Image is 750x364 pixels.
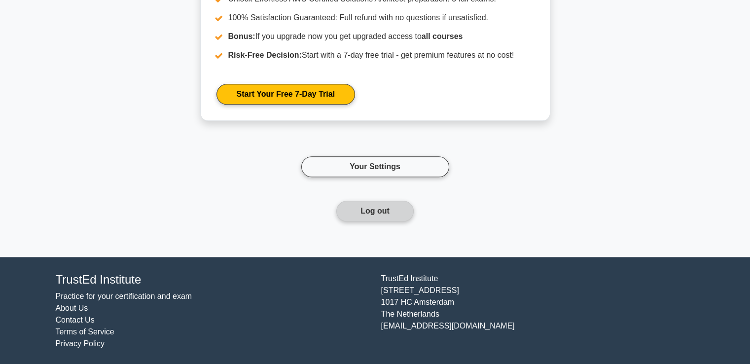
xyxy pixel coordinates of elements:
[375,273,701,350] div: TrustEd Institute [STREET_ADDRESS] 1017 HC Amsterdam The Netherlands [EMAIL_ADDRESS][DOMAIN_NAME]
[336,201,414,221] button: Log out
[56,339,105,348] a: Privacy Policy
[56,273,369,287] h4: TrustEd Institute
[301,156,449,177] a: Your Settings
[56,328,114,336] a: Terms of Service
[216,84,355,105] a: Start Your Free 7-Day Trial
[56,304,88,312] a: About Us
[56,292,192,300] a: Practice for your certification and exam
[56,316,95,324] a: Contact Us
